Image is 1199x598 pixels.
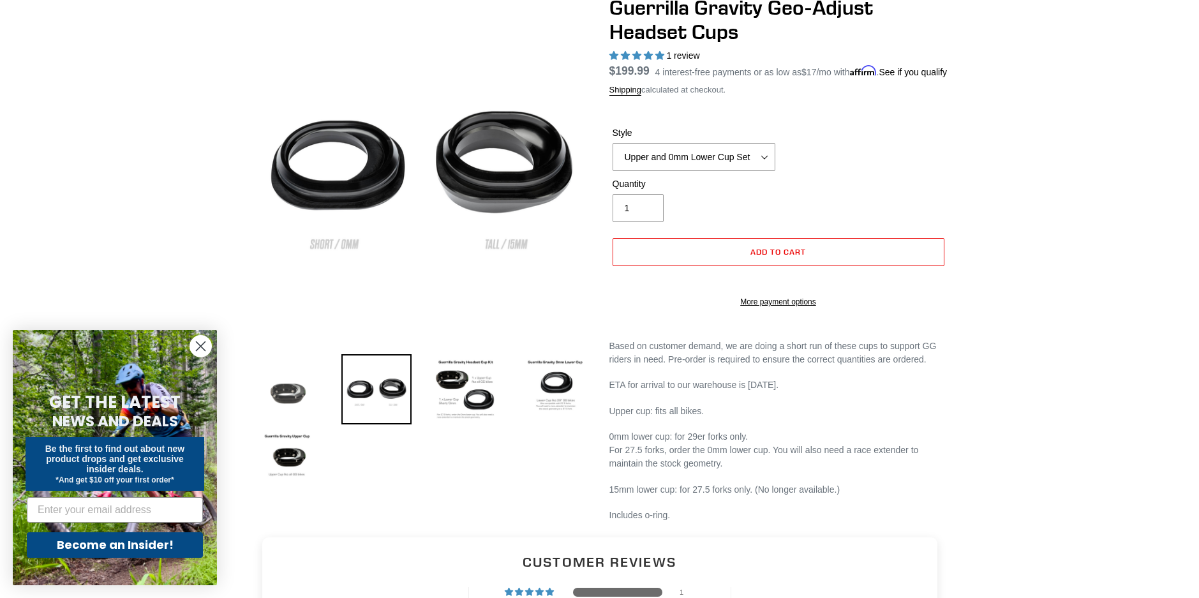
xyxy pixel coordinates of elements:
[609,50,667,61] span: 5.00 stars
[609,405,948,418] p: Upper cup: fits all bikes.
[850,65,877,76] span: Affirm
[52,411,178,431] span: NEWS AND DEALS
[609,64,650,77] span: $199.99
[341,354,412,424] img: Load image into Gallery viewer, Guerrilla Gravity Geo-Adjust Headset Cups
[801,67,816,77] span: $17
[613,126,775,140] label: Style
[609,483,948,497] p: 15mm lower cup: for 27.5 forks only. (No longer available.)
[520,354,590,424] img: Load image into Gallery viewer, Guerrilla Gravity Geo-Adjust Headset Cups
[750,247,806,257] span: Add to cart
[45,444,185,474] span: Be the first to find out about new product drops and get exclusive insider deals.
[613,177,775,191] label: Quantity
[27,497,203,523] input: Enter your email address
[252,354,322,424] img: Load image into Gallery viewer, Guerrilla Gravity Geo-Adjust Headset Cups
[613,296,944,308] a: More payment options
[252,428,322,498] img: Load image into Gallery viewer, Guerrilla Gravity Geo-Adjust Headset Cups
[879,67,947,77] a: See if you qualify - Learn more about Affirm Financing (opens in modal)
[49,391,181,414] span: GET THE LATEST
[609,378,948,392] p: ETA for arrival to our warehouse is [DATE].
[609,340,948,366] p: Based on customer demand, we are doing a short run of these cups to support GG riders in need. Pr...
[609,509,948,522] p: Includes o-ring.
[272,553,927,571] h2: Customer Reviews
[190,335,212,357] button: Close dialog
[613,238,944,266] button: Add to cart
[609,85,642,96] a: Shipping
[680,588,695,597] div: 1
[27,532,203,558] button: Become an Insider!
[609,84,948,96] div: calculated at checkout.
[666,50,699,61] span: 1 review
[56,475,174,484] span: *And get $10 off your first order*
[655,63,948,79] p: 4 interest-free payments or as low as /mo with .
[431,354,501,424] img: Load image into Gallery viewer, Guerrilla Gravity Geo-Adjust Headset Cups
[505,588,556,597] div: 100% (1) reviews with 5 star rating
[609,430,948,470] p: 0mm lower cup: for 29er forks only. For 27.5 forks, order the 0mm lower cup. You will also need a...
